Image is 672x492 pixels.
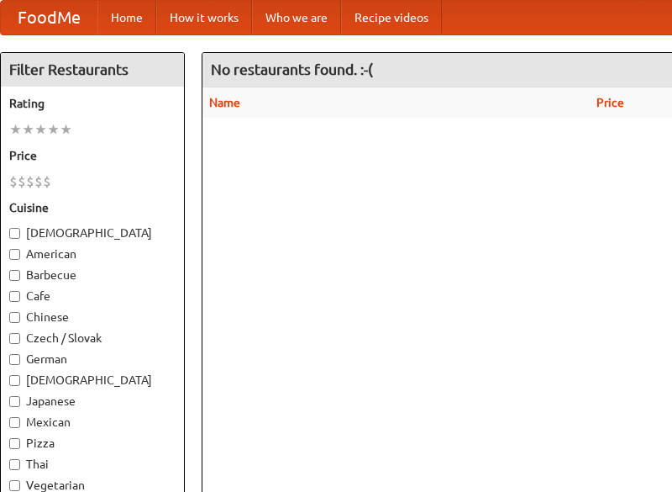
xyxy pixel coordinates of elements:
ng-pluralize: No restaurants found. :-( [211,61,373,77]
h4: Filter Restaurants [1,53,184,87]
input: [DEMOGRAPHIC_DATA] [9,375,20,386]
label: Pizza [9,435,176,452]
input: Thai [9,459,20,470]
li: ★ [34,120,47,139]
input: [DEMOGRAPHIC_DATA] [9,228,20,239]
h5: Cuisine [9,199,176,216]
input: Mexican [9,417,20,428]
label: Japanese [9,393,176,410]
input: Vegetarian [9,480,20,491]
input: Czech / Slovak [9,333,20,344]
li: $ [34,172,43,191]
a: FoodMe [1,1,97,34]
label: German [9,351,176,368]
label: Barbecue [9,267,176,283]
input: Japanese [9,396,20,407]
h5: Rating [9,95,176,112]
input: Chinese [9,312,20,323]
input: German [9,354,20,365]
li: $ [43,172,51,191]
h5: Price [9,147,176,164]
input: American [9,249,20,260]
label: American [9,246,176,262]
label: Mexican [9,414,176,431]
a: Home [97,1,156,34]
a: Recipe videos [341,1,442,34]
label: Thai [9,456,176,473]
input: Barbecue [9,270,20,281]
a: Who we are [252,1,341,34]
label: [DEMOGRAPHIC_DATA] [9,372,176,389]
label: Chinese [9,309,176,325]
label: Cafe [9,288,176,304]
a: Name [209,96,240,109]
li: ★ [47,120,60,139]
li: ★ [9,120,22,139]
li: $ [9,172,18,191]
label: [DEMOGRAPHIC_DATA] [9,225,176,241]
a: Price [596,96,624,109]
li: ★ [60,120,72,139]
li: $ [26,172,34,191]
li: ★ [22,120,34,139]
li: $ [18,172,26,191]
input: Cafe [9,291,20,302]
input: Pizza [9,438,20,449]
a: How it works [156,1,252,34]
label: Czech / Slovak [9,330,176,347]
